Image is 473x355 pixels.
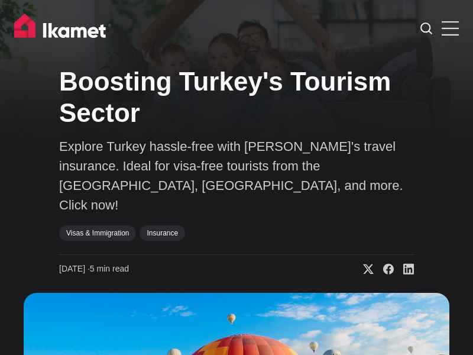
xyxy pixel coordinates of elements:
[394,263,414,275] a: Share on Linkedin
[140,225,185,241] a: Insurance
[59,66,414,129] h1: Boosting Turkey's Tourism Sector
[14,14,111,43] img: Ikamet home
[59,263,129,275] time: 5 min read
[59,225,136,241] a: Visas & Immigration
[59,137,414,215] p: Explore Turkey hassle-free with [PERSON_NAME]'s travel insurance. Ideal for visa-free tourists fr...
[59,264,90,273] span: [DATE] ∙
[354,263,374,275] a: Share on X
[374,263,394,275] a: Share on Facebook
